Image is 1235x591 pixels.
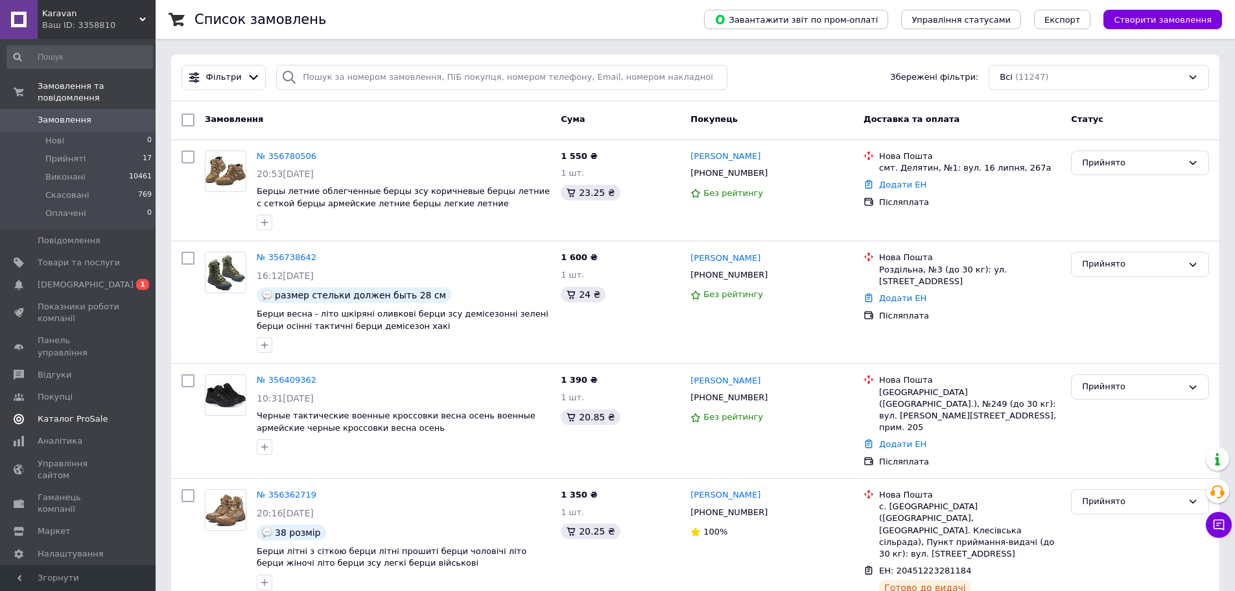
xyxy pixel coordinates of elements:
div: 24 ₴ [561,287,606,302]
span: размер стельки должен быть 28 см [275,290,446,300]
span: 1 550 ₴ [561,151,597,161]
img: :speech_balloon: [262,527,272,538]
span: Управління сайтом [38,458,120,481]
span: Всі [1000,71,1013,84]
span: Показники роботи компанії [38,301,120,324]
a: № 356409362 [257,375,316,385]
span: Берци весна - літо шкіряні оливкові берци зсу демісезонні зелені берци осінні тактичні берци демі... [257,309,548,331]
div: [PHONE_NUMBER] [688,165,770,182]
span: 0 [147,208,152,219]
div: Післяплата [879,197,1061,208]
span: Створити замовлення [1114,15,1212,25]
a: № 356362719 [257,490,316,500]
img: Фото товару [206,494,246,526]
span: 10461 [129,171,152,183]
a: Фото товару [205,374,246,416]
div: [PHONE_NUMBER] [688,504,770,521]
span: Cума [561,114,585,124]
div: Нова Пошта [879,489,1061,501]
span: Статус [1071,114,1103,124]
span: Покупці [38,391,73,403]
span: Karavan [42,8,139,19]
span: Без рейтингу [703,412,763,422]
div: 20.25 ₴ [561,524,620,539]
a: № 356780506 [257,151,316,161]
a: Додати ЕН [879,439,926,449]
span: 17 [143,153,152,165]
span: 20:16[DATE] [257,508,314,518]
span: Повідомлення [38,235,100,247]
button: Управління статусами [901,10,1021,29]
span: 38 розмір [275,527,321,538]
div: смт. Делятин, №1: вул. 16 липня, 267а [879,162,1061,174]
div: Післяплата [879,456,1061,468]
span: 769 [138,189,152,201]
span: Замовлення та повідомлення [38,80,156,104]
span: Гаманець компанії [38,492,120,515]
span: 1 [136,279,149,290]
img: :speech_balloon: [262,290,272,300]
button: Експорт [1034,10,1091,29]
span: [DEMOGRAPHIC_DATA] [38,279,134,291]
h1: Список замовлень [194,12,326,27]
span: Збережені фільтри: [890,71,978,84]
div: Нова Пошта [879,151,1061,162]
span: Покупець [690,114,738,124]
div: [PHONE_NUMBER] [688,267,770,283]
span: Прийняті [45,153,86,165]
span: 1 шт. [561,507,584,517]
span: Виконані [45,171,86,183]
div: Роздільна, №3 (до 30 кг): ул. [STREET_ADDRESS] [879,264,1061,287]
div: [PHONE_NUMBER] [688,389,770,406]
a: Фото товару [205,489,246,531]
span: Експорт [1044,15,1081,25]
a: Черные тактические военные кроссовки весна осень военные армейские черные кроссовки весна осень [257,411,535,433]
div: Післяплата [879,310,1061,322]
span: Маркет [38,525,71,537]
a: Створити замовлення [1090,14,1222,24]
a: Додати ЕН [879,180,926,189]
a: [PERSON_NAME] [690,151,760,163]
span: 100% [703,527,727,537]
span: 1 390 ₴ [561,375,597,385]
div: Прийнято [1082,380,1182,394]
a: № 356738642 [257,252,316,262]
span: Без рейтингу [703,289,763,299]
span: 1 шт. [561,270,584,280]
span: Каталог ProSale [38,413,108,425]
img: Фото товару [206,156,246,186]
span: 1 350 ₴ [561,490,597,500]
span: Фільтри [206,71,242,84]
div: Ваш ID: 3358810 [42,19,156,31]
div: 23.25 ₴ [561,185,620,200]
a: Берци літні з сіткою берци літні прошиті берци чоловічі літо берци жіночі літо берци зсу легкі бе... [257,546,526,568]
span: 20:53[DATE] [257,169,314,179]
span: Скасовані [45,189,89,201]
span: Оплачені [45,208,86,219]
a: Фото товару [205,252,246,293]
span: Панель управління [38,335,120,358]
span: Замовлення [205,114,263,124]
a: [PERSON_NAME] [690,375,760,387]
div: Нова Пошта [879,374,1061,386]
img: Фото товару [206,383,246,407]
span: Аналітика [38,435,82,447]
div: с. [GEOGRAPHIC_DATA] ([GEOGRAPHIC_DATA], [GEOGRAPHIC_DATA]. Клесівська сільрада), Пункт приймання... [879,501,1061,560]
button: Створити замовлення [1103,10,1222,29]
a: Берцы летние облегченные берцы зсу коричневые берцы летние с сеткой берцы армейские летние берцы ... [257,186,550,208]
span: 1 шт. [561,392,584,402]
div: Прийнято [1082,495,1182,509]
span: Замовлення [38,114,91,126]
span: 1 шт. [561,168,584,178]
span: Без рейтингу [703,188,763,198]
div: Нова Пошта [879,252,1061,263]
input: Пошук [6,45,153,69]
a: Додати ЕН [879,293,926,303]
span: 16:12[DATE] [257,271,314,281]
span: Завантажити звіт по пром-оплаті [714,14,878,25]
span: Товари та послуги [38,257,120,269]
div: Прийнято [1082,258,1182,271]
